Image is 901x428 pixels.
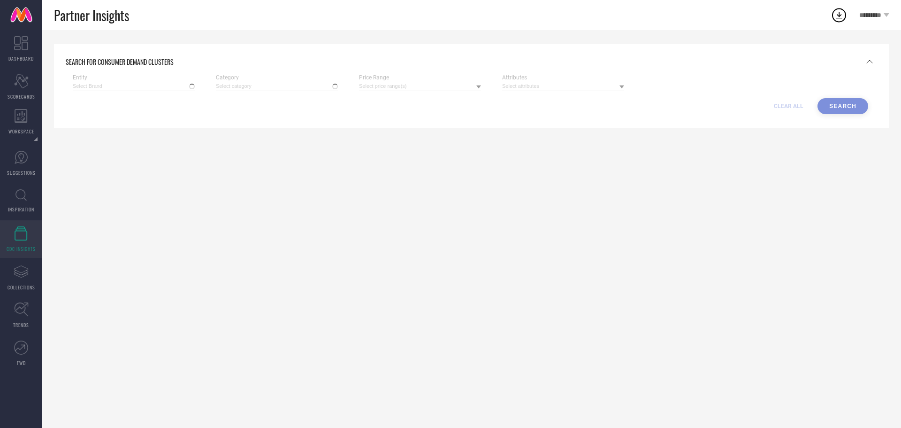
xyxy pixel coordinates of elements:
span: DASHBOARD [8,55,34,62]
span: Price Range [359,74,481,81]
span: SEARCH FOR CONSUMER DEMAND CLUSTERS [66,57,174,67]
span: INSPIRATION [8,206,34,213]
span: Entity [73,74,195,81]
span: SUGGESTIONS [7,169,36,176]
span: Category [216,74,338,81]
span: WORKSPACE [8,128,34,135]
div: Open download list [831,7,848,23]
span: CLEAR ALL [774,103,803,109]
span: COLLECTIONS [8,284,35,291]
span: TRENDS [13,321,29,328]
span: FWD [17,359,26,366]
span: Partner Insights [54,6,129,25]
span: Attributes [502,74,624,81]
span: CDC INSIGHTS [7,245,36,252]
span: SCORECARDS [8,93,35,100]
